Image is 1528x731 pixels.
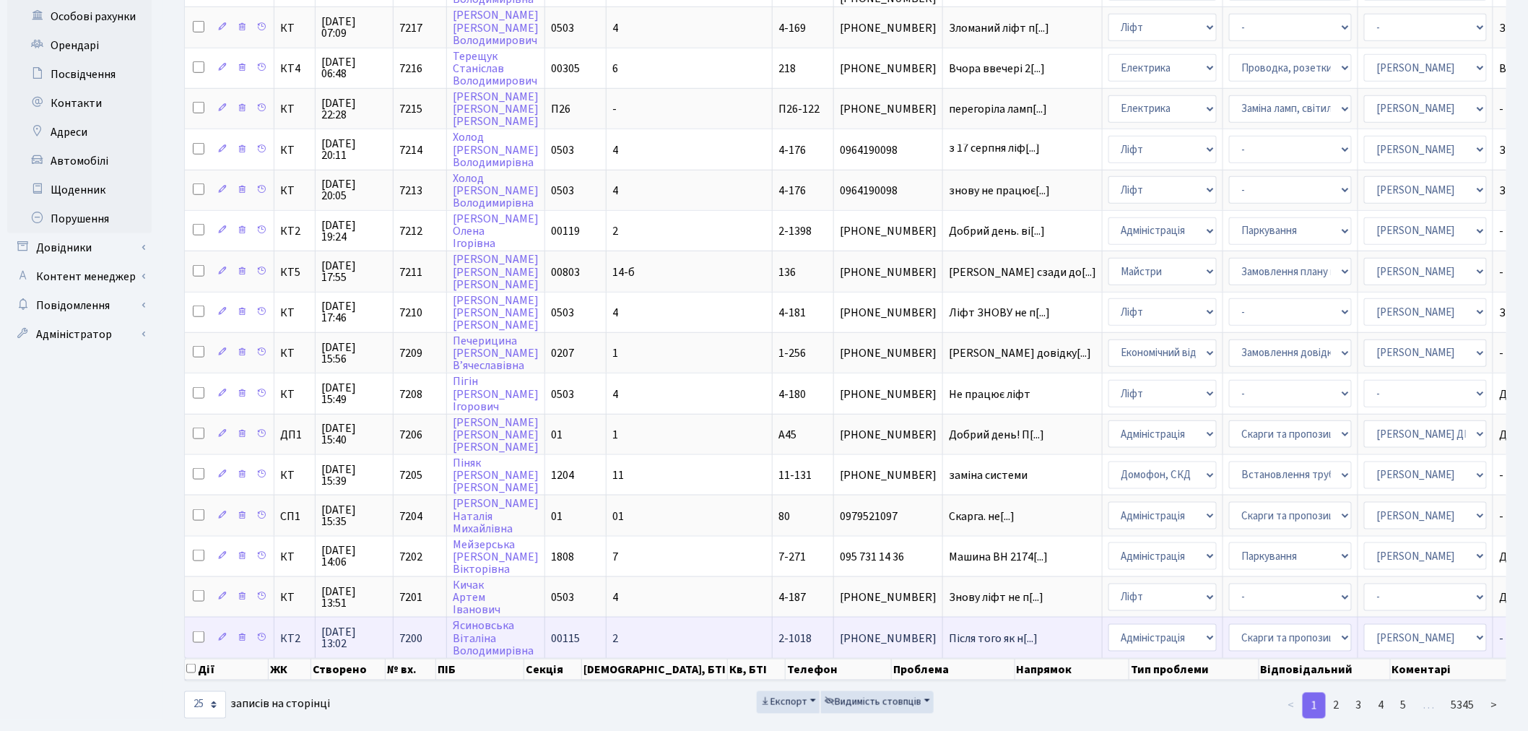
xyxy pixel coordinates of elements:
[280,511,309,522] span: СП1
[778,631,812,646] span: 2-1018
[321,586,387,609] span: [DATE] 13:51
[280,267,309,278] span: КТ5
[399,142,422,158] span: 7214
[551,183,574,199] span: 0503
[778,20,806,36] span: 4-169
[453,252,539,293] a: [PERSON_NAME][PERSON_NAME][PERSON_NAME]
[1370,693,1393,719] a: 4
[612,509,624,524] span: 01
[612,20,618,36] span: 4
[949,470,1096,481] span: заміна системи
[453,537,539,577] a: Мейзерська[PERSON_NAME]Вікторівна
[321,626,387,649] span: [DATE] 13:02
[786,659,892,680] th: Телефон
[551,631,580,646] span: 00115
[453,333,539,373] a: Печерицина[PERSON_NAME]В’ячеславівна
[551,589,574,605] span: 0503
[7,262,152,291] a: Контент менеджер
[7,147,152,176] a: Автомобілі
[321,545,387,568] span: [DATE] 14:06
[778,589,806,605] span: 4-187
[280,63,309,74] span: КТ4
[949,549,1048,565] span: Машина ВН 2174[...]
[840,307,937,319] span: [PHONE_NUMBER]
[949,264,1096,280] span: [PERSON_NAME] сзади до[...]
[551,101,570,117] span: П26
[949,183,1050,199] span: знову не працює[...]
[612,589,618,605] span: 4
[1129,659,1259,680] th: Тип проблеми
[949,631,1038,646] span: Після того як н[...]
[778,305,806,321] span: 4-181
[321,220,387,243] span: [DATE] 19:24
[825,695,921,709] span: Видимість стовпців
[7,176,152,204] a: Щоденник
[280,592,309,603] span: КТ
[551,20,574,36] span: 0503
[840,225,937,237] span: [PHONE_NUMBER]
[399,223,422,239] span: 7212
[1443,693,1483,719] a: 5345
[778,345,806,361] span: 1-256
[7,89,152,118] a: Контакти
[321,16,387,39] span: [DATE] 07:09
[280,22,309,34] span: КТ
[280,551,309,563] span: КТ
[949,427,1044,443] span: Добрий день! П[...]
[321,382,387,405] span: [DATE] 15:49
[399,631,422,646] span: 7200
[1325,693,1348,719] a: 2
[778,101,820,117] span: П26-122
[386,659,437,680] th: № вх.
[321,178,387,202] span: [DATE] 20:05
[840,551,937,563] span: 095 731 14 36
[821,691,934,714] button: Видимість стовпців
[551,386,574,402] span: 0503
[840,429,937,441] span: [PHONE_NUMBER]
[551,427,563,443] span: 01
[399,61,422,77] span: 7216
[184,691,226,719] select: записів на сторінці
[551,264,580,280] span: 00803
[840,267,937,278] span: [PHONE_NUMBER]
[7,320,152,349] a: Адміністратор
[840,63,937,74] span: [PHONE_NUMBER]
[551,467,574,483] span: 1204
[280,347,309,359] span: КТ
[612,142,618,158] span: 4
[612,101,617,117] span: -
[453,496,539,537] a: [PERSON_NAME]НаталіяМихайлівна
[7,204,152,233] a: Порушення
[453,455,539,496] a: Піняк[PERSON_NAME][PERSON_NAME]
[7,60,152,89] a: Посвідчення
[612,386,618,402] span: 4
[453,374,539,415] a: Пігін[PERSON_NAME]Ігорович
[840,347,937,359] span: [PHONE_NUMBER]
[840,633,937,644] span: [PHONE_NUMBER]
[612,223,618,239] span: 2
[321,56,387,79] span: [DATE] 06:48
[840,185,937,196] span: 0964190098
[757,691,820,714] button: Експорт
[280,470,309,481] span: КТ
[840,22,937,34] span: [PHONE_NUMBER]
[280,307,309,319] span: КТ
[7,233,152,262] a: Довідники
[1303,693,1326,719] a: 1
[612,264,635,280] span: 14-б
[612,183,618,199] span: 4
[840,103,937,115] span: [PHONE_NUMBER]
[949,20,1049,36] span: Зломаний ліфт п[...]
[582,659,728,680] th: [DEMOGRAPHIC_DATA], БТІ
[840,470,937,481] span: [PHONE_NUMBER]
[840,592,937,603] span: [PHONE_NUMBER]
[778,427,796,443] span: А45
[1391,659,1512,680] th: Коментарі
[551,223,580,239] span: 00119
[321,504,387,527] span: [DATE] 15:35
[840,144,937,156] span: 0964190098
[399,509,422,524] span: 7204
[321,98,387,121] span: [DATE] 22:28
[612,61,618,77] span: 6
[280,225,309,237] span: КТ2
